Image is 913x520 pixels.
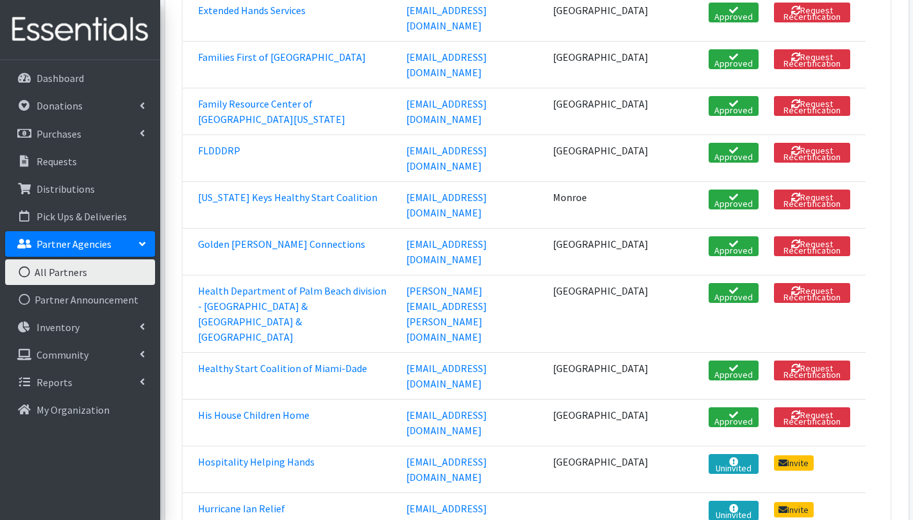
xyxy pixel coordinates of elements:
[709,190,759,209] a: Approved
[37,321,79,334] p: Inventory
[545,275,656,352] td: [GEOGRAPHIC_DATA]
[406,284,487,343] a: [PERSON_NAME][EMAIL_ADDRESS][PERSON_NAME][DOMAIN_NAME]
[198,51,366,63] a: Families First of [GEOGRAPHIC_DATA]
[545,228,656,275] td: [GEOGRAPHIC_DATA]
[774,407,850,427] button: Request Recertification
[5,93,155,118] a: Donations
[5,342,155,368] a: Community
[406,4,487,32] a: [EMAIL_ADDRESS][DOMAIN_NAME]
[774,502,814,517] a: Invite
[545,446,656,492] td: [GEOGRAPHIC_DATA]
[774,143,850,163] button: Request Recertification
[774,455,814,471] a: Invite
[5,176,155,202] a: Distributions
[709,454,759,474] a: Uninvited
[5,204,155,229] a: Pick Ups & Deliveries
[709,283,759,303] a: Approved
[545,88,656,134] td: [GEOGRAPHIC_DATA]
[5,65,155,91] a: Dashboard
[37,72,84,85] p: Dashboard
[774,3,850,22] button: Request Recertification
[198,238,365,250] a: Golden [PERSON_NAME] Connections
[545,181,656,228] td: Monroe
[5,287,155,313] a: Partner Announcement
[709,407,759,427] a: Approved
[545,134,656,181] td: [GEOGRAPHIC_DATA]
[198,97,345,126] a: Family Resource Center of [GEOGRAPHIC_DATA][US_STATE]
[545,399,656,446] td: [GEOGRAPHIC_DATA]
[406,238,487,266] a: [EMAIL_ADDRESS][DOMAIN_NAME]
[5,8,155,51] img: HumanEssentials
[37,183,95,195] p: Distributions
[5,121,155,147] a: Purchases
[774,190,850,209] button: Request Recertification
[406,455,487,483] a: [EMAIL_ADDRESS][DOMAIN_NAME]
[545,41,656,88] td: [GEOGRAPHIC_DATA]
[198,144,240,157] a: FLDDDRP
[545,352,656,399] td: [GEOGRAPHIC_DATA]
[37,403,110,416] p: My Organization
[774,96,850,116] button: Request Recertification
[37,348,88,361] p: Community
[198,4,306,17] a: Extended Hands Services
[5,397,155,423] a: My Organization
[774,236,850,256] button: Request Recertification
[198,502,285,515] a: Hurricane Ian Relief
[406,144,487,172] a: [EMAIL_ADDRESS][DOMAIN_NAME]
[198,409,309,421] a: His House Children Home
[406,97,487,126] a: [EMAIL_ADDRESS][DOMAIN_NAME]
[709,361,759,380] a: Approved
[5,370,155,395] a: Reports
[5,231,155,257] a: Partner Agencies
[5,259,155,285] a: All Partners
[198,455,315,468] a: Hospitality Helping Hands
[406,409,487,437] a: [EMAIL_ADDRESS][DOMAIN_NAME]
[198,284,386,343] a: Health Department of Palm Beach division - [GEOGRAPHIC_DATA] & [GEOGRAPHIC_DATA] & [GEOGRAPHIC_DATA]
[37,210,127,223] p: Pick Ups & Deliveries
[774,49,850,69] button: Request Recertification
[198,362,367,375] a: Healthy Start Coalition of Miami-Dade
[709,236,759,256] a: Approved
[5,314,155,340] a: Inventory
[709,3,759,22] a: Approved
[37,376,72,389] p: Reports
[37,238,111,250] p: Partner Agencies
[709,143,759,163] a: Approved
[709,49,759,69] a: Approved
[5,149,155,174] a: Requests
[406,51,487,79] a: [EMAIL_ADDRESS][DOMAIN_NAME]
[37,99,83,112] p: Donations
[37,127,81,140] p: Purchases
[709,96,759,116] a: Approved
[37,155,77,168] p: Requests
[406,362,487,390] a: [EMAIL_ADDRESS][DOMAIN_NAME]
[774,361,850,380] button: Request Recertification
[198,191,377,204] a: [US_STATE] Keys Healthy Start Coalition
[774,283,850,303] button: Request Recertification
[406,191,487,219] a: [EMAIL_ADDRESS][DOMAIN_NAME]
